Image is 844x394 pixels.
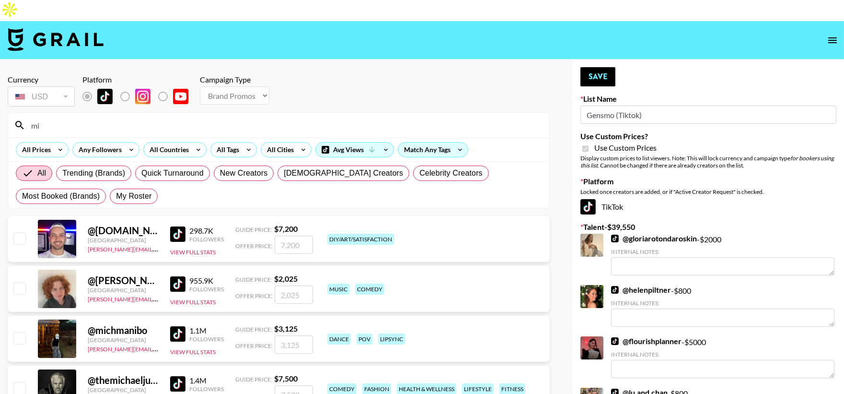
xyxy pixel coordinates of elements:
[8,75,75,84] div: Currency
[220,167,268,179] span: New Creators
[200,75,269,84] div: Campaign Type
[580,199,836,215] div: TikTok
[235,276,272,283] span: Guide Price:
[327,284,349,295] div: music
[355,284,384,295] div: comedy
[88,344,275,353] a: [PERSON_NAME][EMAIL_ADDRESS][PERSON_NAME][DOMAIN_NAME]
[611,235,619,242] img: TikTok
[235,326,272,333] span: Guide Price:
[170,326,185,342] img: TikTok
[88,294,230,303] a: [PERSON_NAME][EMAIL_ADDRESS][DOMAIN_NAME]
[170,376,185,392] img: TikTok
[327,234,394,245] div: diy/art/satisfaction
[16,143,53,157] div: All Prices
[580,131,836,141] label: Use Custom Prices?
[611,234,697,243] a: @gloriarotondaroskin
[88,225,159,237] div: @ [DOMAIN_NAME]
[189,236,224,243] div: Followers
[823,31,842,50] button: open drawer
[275,335,313,354] input: 3,125
[611,299,834,307] div: Internal Notes:
[611,336,682,346] a: @flourishplanner
[173,89,188,104] img: YouTube
[611,248,834,255] div: Internal Notes:
[580,222,836,232] label: Talent - $ 39,550
[261,143,296,157] div: All Cities
[8,84,75,108] div: Currency is locked to USD
[611,234,834,275] div: - $ 2000
[580,199,596,215] img: TikTok
[611,285,834,327] div: - $ 800
[274,374,298,383] strong: $ 7,500
[73,143,124,157] div: Any Followers
[88,244,230,253] a: [PERSON_NAME][EMAIL_ADDRESS][DOMAIN_NAME]
[611,351,834,358] div: Internal Notes:
[10,88,73,105] div: USD
[611,285,671,295] a: @helenpiltner
[88,324,159,336] div: @ michmanibo
[580,67,615,86] button: Save
[144,143,191,157] div: All Countries
[189,385,224,393] div: Followers
[25,118,543,133] input: Search by User Name
[580,94,836,104] label: List Name
[284,167,403,179] span: [DEMOGRAPHIC_DATA] Creators
[170,276,185,292] img: TikTok
[37,167,46,179] span: All
[235,292,273,299] span: Offer Price:
[170,298,216,306] button: View Full Stats
[170,348,216,356] button: View Full Stats
[357,334,372,345] div: pov
[594,143,657,153] span: Use Custom Prices
[327,334,351,345] div: dance
[235,342,273,349] span: Offer Price:
[82,86,196,107] div: List locked to TikTok.
[82,75,196,84] div: Platform
[611,286,619,294] img: TikTok
[135,89,150,104] img: Instagram
[419,167,483,179] span: Celebrity Creators
[378,334,405,345] div: lipsync
[189,335,224,343] div: Followers
[580,177,836,186] label: Platform
[189,286,224,293] div: Followers
[88,386,159,394] div: [GEOGRAPHIC_DATA]
[22,191,100,202] span: Most Booked (Brands)
[97,89,113,104] img: TikTok
[88,237,159,244] div: [GEOGRAPHIC_DATA]
[275,236,313,254] input: 7,200
[235,242,273,250] span: Offer Price:
[235,226,272,233] span: Guide Price:
[88,287,159,294] div: [GEOGRAPHIC_DATA]
[116,191,151,202] span: My Roster
[316,143,393,157] div: Avg Views
[274,324,298,333] strong: $ 3,125
[580,188,836,195] div: Locked once creators are added, or if "Active Creator Request" is checked.
[580,155,834,169] em: for bookers using this list
[88,275,159,287] div: @ [PERSON_NAME].[PERSON_NAME]
[189,326,224,335] div: 1.1M
[611,336,834,378] div: - $ 5000
[580,155,836,169] div: Display custom prices to list viewers. Note: This will lock currency and campaign type . Cannot b...
[88,374,159,386] div: @ themichaeljustin
[211,143,241,157] div: All Tags
[235,376,272,383] span: Guide Price:
[398,143,468,157] div: Match Any Tags
[170,227,185,242] img: TikTok
[274,274,298,283] strong: $ 2,025
[189,226,224,236] div: 298.7K
[170,249,216,256] button: View Full Stats
[62,167,125,179] span: Trending (Brands)
[189,276,224,286] div: 955.9K
[8,28,104,51] img: Grail Talent
[275,286,313,304] input: 2,025
[189,376,224,385] div: 1.4M
[88,336,159,344] div: [GEOGRAPHIC_DATA]
[274,224,298,233] strong: $ 7,200
[141,167,204,179] span: Quick Turnaround
[611,337,619,345] img: TikTok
